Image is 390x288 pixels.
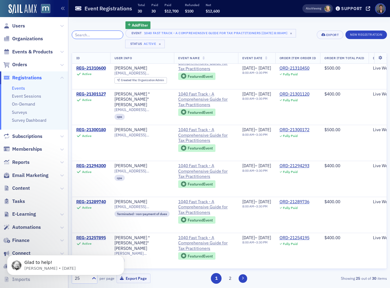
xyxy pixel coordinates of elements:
div: – [242,240,271,244]
span: $500.00 [324,65,340,71]
span: Reports [12,159,30,166]
a: New Registration [345,31,387,37]
span: Automations [12,224,41,231]
span: [DATE] [258,235,271,240]
span: Viewing [306,6,321,11]
span: Email Marketing [12,172,49,179]
div: REG-21294300 [76,163,106,169]
div: Active [144,42,156,46]
input: Search… [72,31,124,39]
span: Add Filter [132,22,148,28]
span: Orders [12,61,27,68]
span: [EMAIL_ADDRESS][DOMAIN_NAME] [114,204,170,209]
div: Featured Event [188,111,213,114]
time: 8:00 AM [242,204,254,208]
a: View Homepage [37,4,50,14]
div: Fully Paid [283,72,298,76]
time: 3:30 PM [256,240,268,244]
div: Active [82,242,92,246]
span: $12,700 [164,9,179,13]
a: [PERSON_NAME] [114,66,147,71]
button: Export Page [117,274,150,283]
span: Organizations [12,35,43,42]
span: [EMAIL_ADDRESS][DOMAIN_NAME] [114,71,170,75]
div: Active [82,134,92,138]
span: Finance [12,237,30,244]
span: 30 [151,9,156,13]
div: Featured Event [178,144,215,152]
span: Rebekah Olson [324,5,331,12]
span: $400.00 [324,235,340,240]
time: 3:30 PM [256,132,268,137]
span: [DATE] [242,65,255,71]
div: – [242,204,271,208]
p: Total [138,3,145,7]
time: 3:30 PM [256,96,268,101]
span: [DATE] [242,163,255,168]
a: Registrations [3,74,42,81]
div: [PERSON_NAME] [114,163,147,169]
div: Fully Paid [283,206,298,210]
div: Organization Admin [121,79,164,82]
div: REG-21300180 [76,127,106,133]
div: Created Via: Organization Admin [114,77,167,84]
time: 8:00 AM [242,96,254,101]
span: [DATE] [258,127,271,132]
span: × [157,41,163,47]
span: 30 [138,9,142,13]
span: [DATE] [258,91,271,97]
button: Event1040 Fast Track - A Comprehensive Guide for Tax Practitioners [[DATE] 8:00am]× [125,29,296,38]
span: Event Date [242,56,262,60]
a: Finance [3,237,30,244]
div: – [242,66,271,71]
span: [PERSON_NAME][EMAIL_ADDRESS][DOMAIN_NAME] [114,251,170,256]
a: 1040 Fast Track - A Comprehensive Guide for Tax Practitioners [178,199,234,215]
span: Event Name [178,56,200,60]
span: 1040 Fast Track - A Comprehensive Guide for Tax Practitioners [178,127,234,143]
div: Support [341,6,362,11]
a: Tasks [3,198,25,205]
a: 1040 Fast Track - A Comprehensive Guide for Tax Practitioners [178,92,234,108]
div: [PERSON_NAME] [114,127,147,133]
a: REG-21301127 [76,92,106,97]
div: – [242,97,271,101]
div: Export [326,33,339,37]
div: Active [82,72,92,76]
a: Exports [3,263,29,270]
a: Event Sessions [12,93,41,99]
img: SailAMX [41,4,50,13]
span: [DATE] [258,163,271,168]
span: E-Learning [12,211,36,218]
a: [PERSON_NAME] "[PERSON_NAME]" [PERSON_NAME] [114,92,170,108]
span: Created Via : [121,78,138,82]
span: [DATE] [242,199,255,204]
time: 8:00 AM [242,168,254,173]
img: SailAMX [9,4,37,14]
div: – [242,199,271,205]
div: – [242,71,271,75]
a: Imports [3,276,30,283]
a: ORD-21300172 [280,127,309,133]
div: Featured Event [178,216,215,224]
span: [DATE] [242,91,255,97]
a: REG-21257895 [76,235,106,241]
a: 1040 Fast Track - A Comprehensive Guide for Tax Practitioners [178,235,234,251]
span: Order Item Order ID [280,56,316,60]
div: cpa [114,114,125,120]
div: – [242,133,271,137]
span: $500.00 [324,127,340,132]
div: Active [82,206,92,210]
a: ORD-21301120 [280,92,309,97]
div: – [242,92,271,97]
span: Subscriptions [12,133,42,140]
button: StatusActive× [125,40,165,48]
time: 3:30 PM [256,70,268,75]
span: $12,600 [206,9,220,13]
